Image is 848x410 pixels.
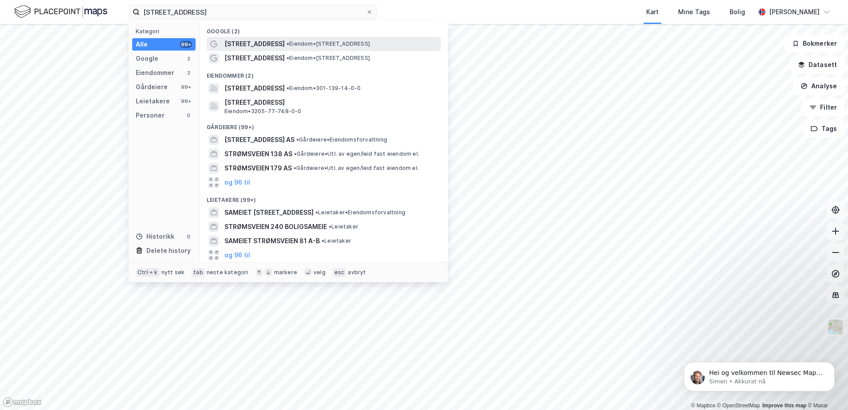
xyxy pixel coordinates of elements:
[224,39,285,49] span: [STREET_ADDRESS]
[329,223,331,230] span: •
[785,35,844,52] button: Bokmerker
[287,40,289,47] span: •
[315,209,318,216] span: •
[185,69,192,76] div: 2
[287,85,289,91] span: •
[802,99,844,116] button: Filter
[136,82,168,92] div: Gårdeiere
[224,207,314,218] span: SAMEIET [STREET_ADDRESS]
[136,67,174,78] div: Eiendommer
[224,163,292,173] span: STRØMSVEIEN 179 AS
[769,7,820,17] div: [PERSON_NAME]
[200,21,448,37] div: Google (2)
[140,5,366,19] input: Søk på adresse, matrikkel, gårdeiere, leietakere eller personer
[14,4,107,20] img: logo.f888ab2527a4732fd821a326f86c7f29.svg
[136,39,148,50] div: Alle
[803,120,844,138] button: Tags
[185,55,192,62] div: 2
[691,402,715,409] a: Mapbox
[315,209,405,216] span: Leietaker • Eiendomsforvaltning
[180,41,192,48] div: 99+
[678,7,710,17] div: Mine Tags
[646,7,659,17] div: Kart
[224,83,285,94] span: [STREET_ADDRESS]
[294,150,419,158] span: Gårdeiere • Utl. av egen/leid fast eiendom el.
[287,40,370,47] span: Eiendom • [STREET_ADDRESS]
[348,269,366,276] div: avbryt
[224,177,250,188] button: og 96 til
[224,108,302,115] span: Eiendom • 3205-77-748-0-0
[200,117,448,133] div: Gårdeiere (99+)
[180,98,192,105] div: 99+
[224,97,437,108] span: [STREET_ADDRESS]
[136,110,165,121] div: Personer
[224,149,292,159] span: STRØMSVEIEN 138 AS
[762,402,806,409] a: Improve this map
[200,189,448,205] div: Leietakere (99+)
[827,319,844,335] img: Z
[224,221,327,232] span: STRØMSVEIEN 240 BOLIGSAMEIE
[287,85,361,92] span: Eiendom • 301-139-14-0-0
[333,268,346,277] div: esc
[224,134,294,145] span: [STREET_ADDRESS] AS
[287,55,370,62] span: Eiendom • [STREET_ADDRESS]
[185,112,192,119] div: 0
[294,150,297,157] span: •
[136,53,158,64] div: Google
[329,223,358,230] span: Leietaker
[790,56,844,74] button: Datasett
[146,245,191,256] div: Delete history
[287,55,289,61] span: •
[224,53,285,63] span: [STREET_ADDRESS]
[3,397,42,407] a: Mapbox homepage
[136,268,160,277] div: Ctrl + k
[192,268,205,277] div: tab
[314,269,326,276] div: velg
[322,237,351,244] span: Leietaker
[730,7,745,17] div: Bolig
[136,96,170,106] div: Leietakere
[322,237,324,244] span: •
[185,233,192,240] div: 0
[207,269,248,276] div: neste kategori
[294,165,296,171] span: •
[671,343,848,406] iframe: Intercom notifications melding
[200,65,448,81] div: Eiendommer (2)
[274,269,297,276] div: markere
[793,77,844,95] button: Analyse
[136,231,174,242] div: Historikk
[224,250,250,260] button: og 96 til
[161,269,185,276] div: nytt søk
[180,83,192,91] div: 99+
[296,136,387,143] span: Gårdeiere • Eiendomsforvaltning
[296,136,299,143] span: •
[717,402,760,409] a: OpenStreetMap
[136,28,196,35] div: Kategori
[294,165,419,172] span: Gårdeiere • Utl. av egen/leid fast eiendom el.
[224,236,320,246] span: SAMEIET STRØMSVEIEN 81 A-B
